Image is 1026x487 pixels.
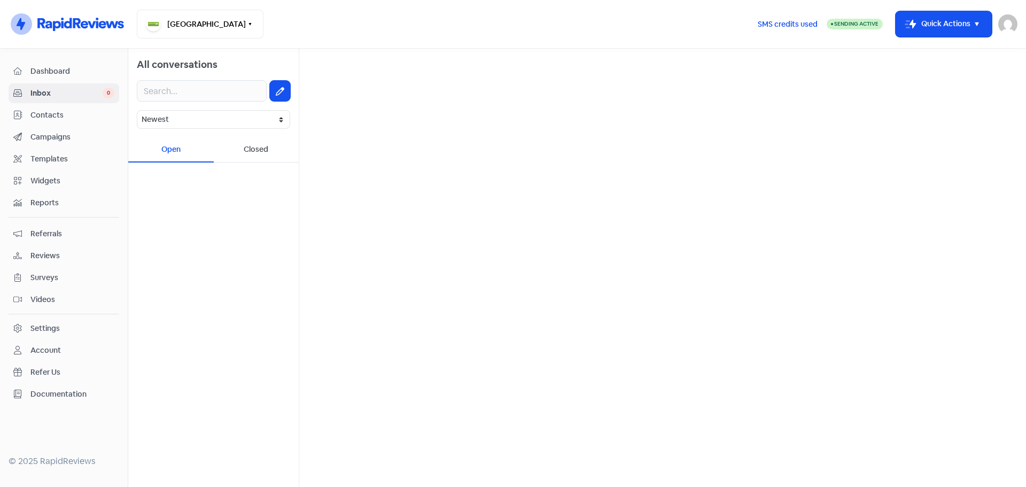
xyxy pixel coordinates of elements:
a: Sending Active [827,18,883,30]
a: Campaigns [9,127,119,147]
a: Referrals [9,224,119,244]
a: Inbox 0 [9,83,119,103]
span: All conversations [137,58,217,71]
span: Templates [30,153,114,165]
a: Templates [9,149,119,169]
span: Inbox [30,88,103,99]
span: Widgets [30,175,114,187]
a: Contacts [9,105,119,125]
span: Campaigns [30,132,114,143]
a: Videos [9,290,119,310]
a: Documentation [9,384,119,404]
input: Search... [137,80,267,102]
a: Widgets [9,171,119,191]
a: SMS credits used [749,18,827,29]
span: Documentation [30,389,114,400]
img: User [998,14,1017,34]
span: Surveys [30,272,114,283]
div: Settings [30,323,60,334]
span: Sending Active [834,20,879,27]
a: Refer Us [9,362,119,382]
div: Closed [214,137,299,163]
div: Open [128,137,214,163]
a: Reports [9,193,119,213]
a: Surveys [9,268,119,288]
span: 0 [103,88,114,98]
a: Dashboard [9,61,119,81]
span: Reports [30,197,114,208]
a: Reviews [9,246,119,266]
span: Referrals [30,228,114,239]
span: Videos [30,294,114,305]
span: Dashboard [30,66,114,77]
div: © 2025 RapidReviews [9,455,119,468]
button: Quick Actions [896,11,992,37]
button: [GEOGRAPHIC_DATA] [137,10,263,38]
span: SMS credits used [758,19,818,30]
div: Account [30,345,61,356]
span: Refer Us [30,367,114,378]
a: Settings [9,319,119,338]
span: Contacts [30,110,114,121]
span: Reviews [30,250,114,261]
a: Account [9,341,119,360]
